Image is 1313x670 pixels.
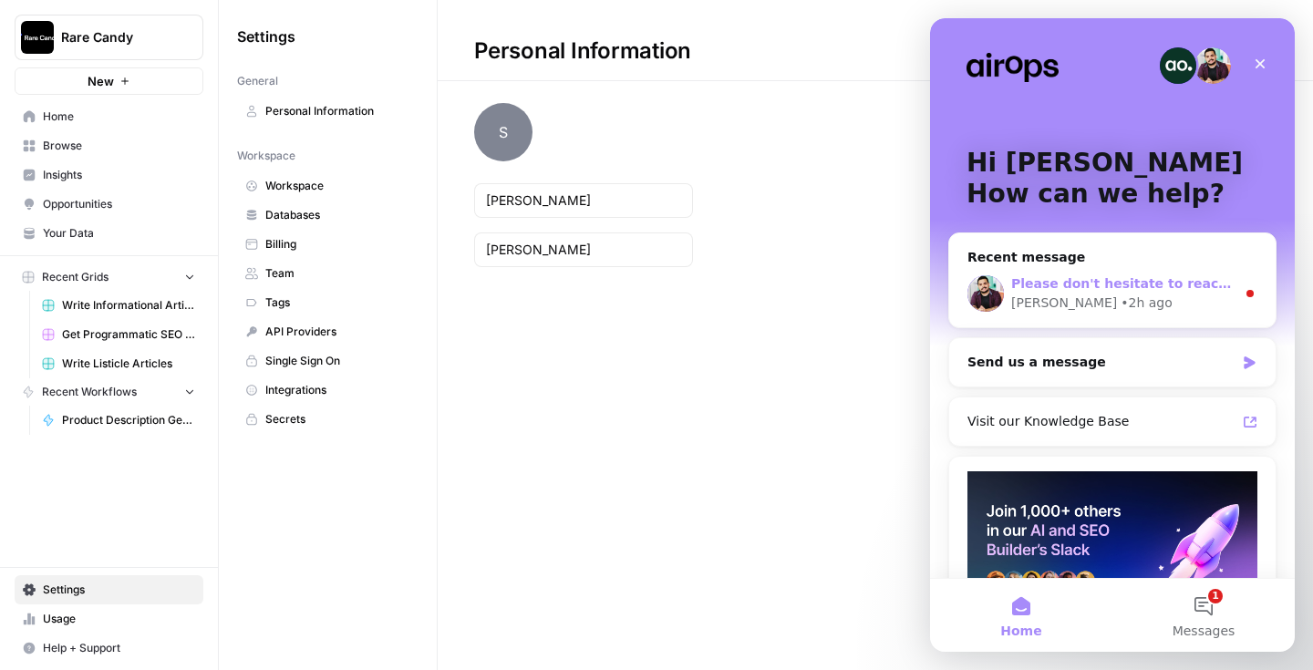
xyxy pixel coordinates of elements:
[42,384,137,400] span: Recent Workflows
[930,18,1295,652] iframe: Intercom live chat
[265,353,410,369] span: Single Sign On
[62,412,195,428] span: Product Description Generator
[15,575,203,604] a: Settings
[237,230,419,259] a: Billing
[43,225,195,242] span: Your Data
[265,236,410,253] span: Billing
[265,382,410,398] span: Integrations
[43,640,195,656] span: Help + Support
[474,103,532,161] span: S
[15,604,203,634] a: Usage
[62,326,195,343] span: Get Programmatic SEO Keyword Ideas
[438,36,728,66] div: Personal Information
[81,275,187,294] div: [PERSON_NAME]
[88,72,114,90] span: New
[34,291,203,320] a: Write Informational Articles
[15,131,203,160] a: Browse
[265,178,410,194] span: Workspace
[15,190,203,219] a: Opportunities
[314,29,346,62] div: Close
[15,263,203,291] button: Recent Grids
[37,335,305,354] div: Send us a message
[265,294,410,311] span: Tags
[237,73,278,89] span: General
[42,269,109,285] span: Recent Grids
[237,288,419,317] a: Tags
[265,265,410,282] span: Team
[265,207,410,223] span: Databases
[265,103,410,119] span: Personal Information
[43,582,195,598] span: Settings
[62,356,195,372] span: Write Listicle Articles
[243,606,305,619] span: Messages
[18,319,346,369] div: Send us a message
[15,67,203,95] button: New
[15,160,203,190] a: Insights
[265,411,410,428] span: Secrets
[15,15,203,60] button: Workspace: Rare Candy
[62,297,195,314] span: Write Informational Articles
[237,26,295,47] span: Settings
[70,606,111,619] span: Home
[237,97,419,126] a: Personal Information
[37,394,305,413] div: Visit our Knowledge Base
[237,376,419,405] a: Integrations
[191,275,243,294] div: • 2h ago
[237,148,295,164] span: Workspace
[15,102,203,131] a: Home
[34,406,203,435] a: Product Description Generator
[15,219,203,248] a: Your Data
[43,108,195,125] span: Home
[43,196,195,212] span: Opportunities
[237,201,419,230] a: Databases
[265,324,410,340] span: API Providers
[43,167,195,183] span: Insights
[43,138,195,154] span: Browse
[34,349,203,378] a: Write Listicle Articles
[237,346,419,376] a: Single Sign On
[43,611,195,627] span: Usage
[15,378,203,406] button: Recent Workflows
[237,171,419,201] a: Workspace
[237,317,419,346] a: API Providers
[182,561,365,634] button: Messages
[21,21,54,54] img: Rare Candy Logo
[26,387,338,420] a: Visit our Knowledge Base
[15,634,203,663] button: Help + Support
[237,405,419,434] a: Secrets
[61,28,171,46] span: Rare Candy
[237,259,419,288] a: Team
[34,320,203,349] a: Get Programmatic SEO Keyword Ideas
[81,258,519,273] span: Please don't hesitate to reach out if you need anything else!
